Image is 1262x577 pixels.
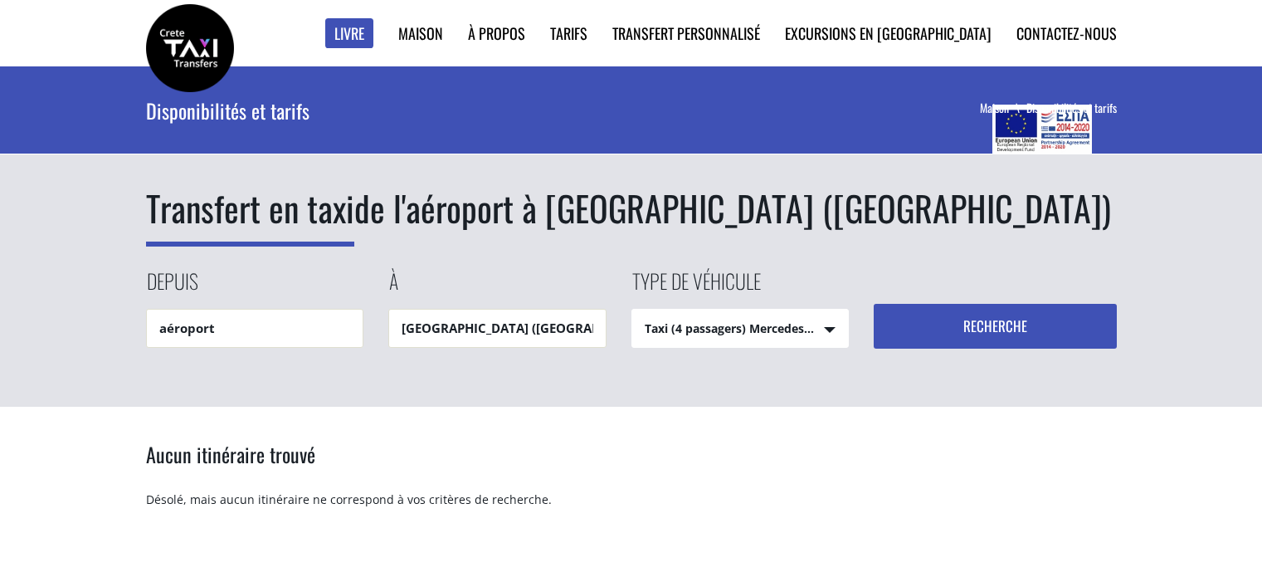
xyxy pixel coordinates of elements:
font: À [389,266,398,296]
font: Aucun itinéraire trouvé [146,439,315,469]
font: Maison [980,99,1009,116]
font: Disponibilités et tarifs [146,95,309,125]
font: Désolé, mais aucun itinéraire ne correspond à vos critères de recherche. [146,491,552,507]
a: À propos [468,22,525,44]
a: Maison [398,22,443,44]
a: Transfert personnalisé [612,22,760,44]
a: Tarifs [550,22,587,44]
input: Lieu de prise en charge [146,309,364,348]
font: Disponibilités et tarifs [1026,99,1117,116]
input: Lieu de dépôt [388,309,607,348]
a: Livre [325,18,373,49]
a: Maison [980,99,1026,116]
img: Transferts en taxi en Crète | Transfert en taxi de l'aéroport à Bali (Réthymnon) | Transferts en ... [146,4,234,92]
a: Excursions en [GEOGRAPHIC_DATA] [785,22,992,44]
button: Recherche [874,304,1117,349]
font: de l'aéroport à [GEOGRAPHIC_DATA] ([GEOGRAPHIC_DATA]) [354,182,1111,233]
a: Contactez-nous [1016,22,1117,44]
font: Depuis [147,266,198,296]
font: Type de véhicule [632,266,761,296]
font: Transfert en taxi [146,182,354,233]
font: Livre [334,22,364,44]
a: Transferts en taxi en Crète | Transfert en taxi de l'aéroport à Bali (Réthymnon) | Transferts en ... [146,37,234,55]
font: Recherche [963,315,1027,336]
